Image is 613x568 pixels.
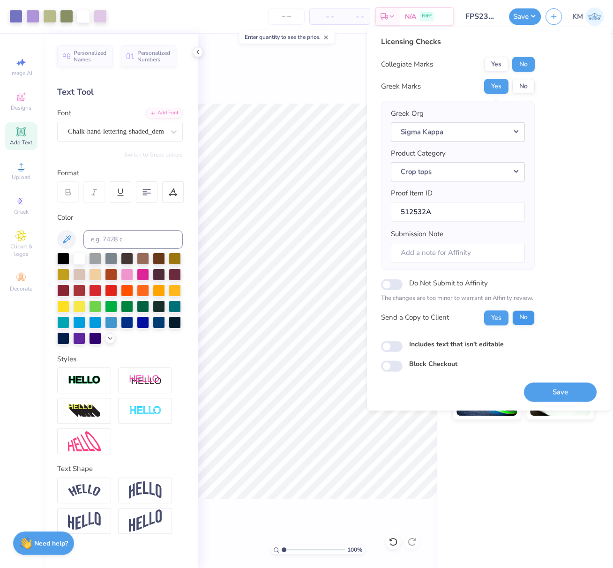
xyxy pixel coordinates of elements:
[68,404,101,419] img: 3d Illusion
[381,294,535,303] p: The changes are too minor to warrant an Affinity review.
[405,12,416,22] span: N/A
[5,243,37,258] span: Clipart & logos
[68,484,101,497] img: Arc
[14,208,29,216] span: Greek
[57,212,183,223] div: Color
[572,7,604,26] a: KM
[484,310,508,325] button: Yes
[129,405,162,416] img: Negative Space
[83,230,183,249] input: e.g. 7428 c
[391,162,525,181] button: Crop tops
[391,122,525,142] button: Sigma Kappa
[409,339,504,349] label: Includes text that isn't editable
[381,36,535,47] div: Licensing Checks
[10,285,32,292] span: Decorate
[484,79,508,94] button: Yes
[68,431,101,451] img: Free Distort
[458,7,504,26] input: Untitled Design
[124,151,183,158] button: Switch to Greek Letters
[129,481,162,499] img: Arch
[74,50,107,63] span: Personalized Names
[409,277,488,289] label: Do Not Submit to Affinity
[391,108,424,119] label: Greek Org
[34,539,68,548] strong: Need help?
[347,546,362,554] span: 100 %
[57,86,183,98] div: Text Tool
[409,359,457,369] label: Block Checkout
[572,11,583,22] span: KM
[12,173,30,181] span: Upload
[57,108,71,119] label: Font
[381,59,433,70] div: Collegiate Marks
[239,30,334,44] div: Enter quantity to see the price.
[391,188,433,199] label: Proof Item ID
[268,8,305,25] input: – –
[137,50,171,63] span: Personalized Numbers
[10,69,32,77] span: Image AI
[345,12,364,22] span: – –
[484,57,508,72] button: Yes
[57,463,183,474] div: Text Shape
[11,104,31,112] span: Designs
[10,139,32,146] span: Add Text
[585,7,604,26] img: Katrina Mae Mijares
[391,148,446,159] label: Product Category
[509,8,541,25] button: Save
[512,310,535,325] button: No
[524,382,597,402] button: Save
[57,354,183,365] div: Styles
[68,375,101,386] img: Stroke
[129,374,162,386] img: Shadow
[391,243,525,263] input: Add a note for Affinity
[381,312,449,323] div: Send a Copy to Client
[422,13,432,20] span: FREE
[68,512,101,530] img: Flag
[129,509,162,532] img: Rise
[512,79,535,94] button: No
[381,81,421,92] div: Greek Marks
[57,168,184,179] div: Format
[146,108,183,119] div: Add Font
[391,229,443,239] label: Submission Note
[315,12,334,22] span: – –
[512,57,535,72] button: No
